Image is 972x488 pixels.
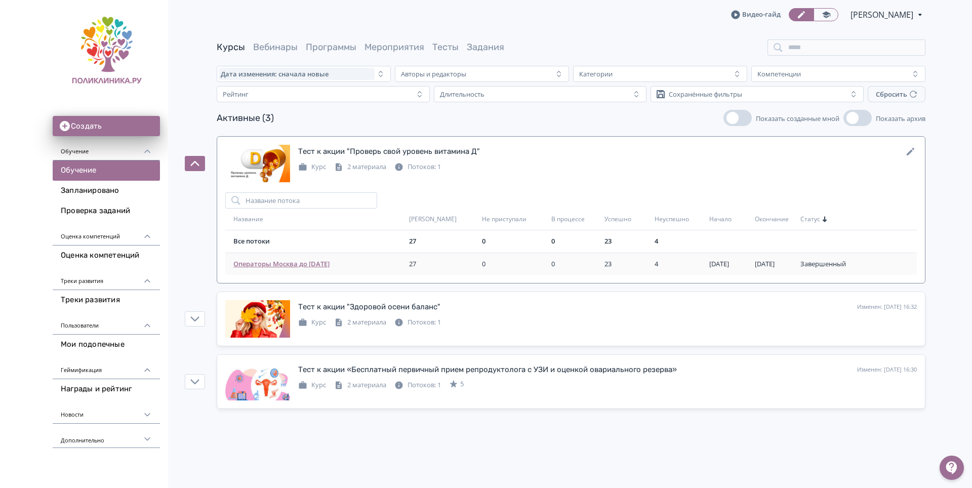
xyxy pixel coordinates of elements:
[53,221,160,246] div: Оценка компетенций
[334,380,386,390] div: 2 материала
[755,215,789,224] span: Окончание
[306,42,356,53] a: Программы
[217,86,430,102] button: Рейтинг
[579,70,613,78] div: Категории
[460,379,464,389] span: 5
[53,310,160,335] div: Пользователи
[669,90,742,98] div: Сохранённые фильтры
[751,66,925,82] button: Компетенции
[800,215,820,224] span: Статус
[53,335,160,355] a: Мои подопечные
[482,215,547,224] div: Не приступали
[814,8,838,21] a: Переключиться в режим ученика
[53,290,160,310] a: Треки развития
[409,236,478,247] div: 27
[394,317,441,328] div: Потоков: 1
[253,42,298,53] a: Вебинары
[394,380,441,390] div: Потоков: 1
[467,42,504,53] a: Задания
[53,246,160,266] a: Оценка компетенций
[655,259,705,269] div: 4
[334,162,386,172] div: 2 материала
[401,70,466,78] div: Авторы и редакторы
[434,86,647,102] button: Длительность
[53,136,160,160] div: Обучение
[850,9,915,21] span: Роман Вячеславович Дряхлов
[604,259,651,269] div: 23
[395,66,569,82] button: Авторы и редакторы
[223,90,249,98] div: Рейтинг
[334,317,386,328] div: 2 материала
[221,70,329,78] span: Дата изменения: сначала новые
[409,259,478,269] div: 27
[409,215,478,224] div: [PERSON_NAME]
[876,114,925,123] span: Показать архив
[655,215,705,224] div: Неуспешно
[298,301,440,313] div: Тест к акции "Здоровой осени баланс"
[364,42,424,53] a: Мероприятия
[394,162,441,172] div: Потоков: 1
[709,215,732,224] span: Начало
[857,303,917,311] div: Изменен: [DATE] 16:32
[53,181,160,201] a: Запланировано
[604,215,651,224] div: Успешно
[551,236,600,247] div: 0
[651,86,864,102] button: Сохранённые фильтры
[53,399,160,424] div: Новости
[551,215,600,224] div: В процессе
[298,380,326,390] div: Курс
[298,146,480,157] div: Тест к акции "Проверь свой уровень витамина Д"
[61,6,152,104] img: https://files.teachbase.ru/system/account/57883/logo/medium-884421294304be46cb935af37b20f4cc.png
[233,215,263,224] span: Название
[857,365,917,374] div: Изменен: [DATE] 16:30
[298,162,326,172] div: Курс
[53,201,160,221] a: Проверка заданий
[298,364,677,376] div: Тест к акции «Бесплатный первичный прием репродуктолога с УЗИ и оценкой овариального резерва»
[604,236,651,247] div: 23
[440,90,484,98] div: Длительность
[757,70,801,78] div: Компетенции
[53,424,160,448] div: Дополнительно
[217,111,274,125] div: Активные (3)
[482,259,547,269] div: 0
[233,259,405,269] a: Операторы Москва до [DATE]
[755,259,796,269] div: 9 сент. 2025
[709,259,751,269] div: 5 сент. 2025
[800,259,867,269] div: Завершенный
[551,259,600,269] div: 0
[217,66,391,82] button: Дата изменения: сначала новые
[573,66,747,82] button: Категории
[217,42,245,53] a: Курсы
[53,116,160,136] button: Создать
[53,160,160,181] a: Обучение
[731,10,781,20] a: Видео-гайд
[655,236,705,247] div: 4
[53,379,160,399] a: Награды и рейтинг
[233,236,270,246] a: Все потоки
[482,236,547,247] div: 0
[53,355,160,379] div: Геймификация
[868,86,925,102] button: Сбросить
[432,42,459,53] a: Тесты
[756,114,839,123] span: Показать созданные мной
[53,266,160,290] div: Треки развития
[298,317,326,328] div: Курс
